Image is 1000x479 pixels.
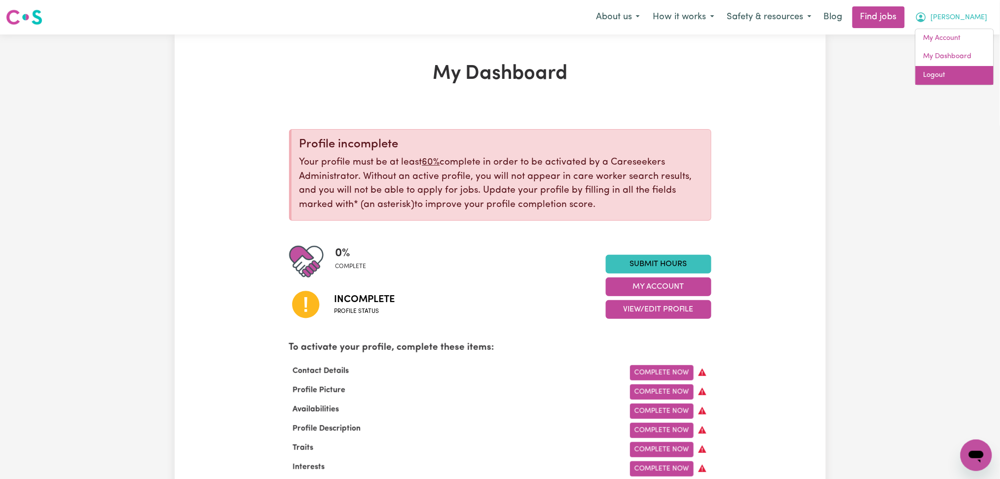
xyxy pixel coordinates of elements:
[334,307,395,316] span: Profile status
[630,365,694,380] a: Complete Now
[606,277,711,296] button: My Account
[916,47,994,66] a: My Dashboard
[606,300,711,319] button: View/Edit Profile
[630,442,694,457] a: Complete Now
[422,158,440,167] u: 60%
[630,423,694,438] a: Complete Now
[354,200,415,209] span: an asterisk
[335,262,367,271] span: complete
[630,404,694,419] a: Complete Now
[289,62,711,86] h1: My Dashboard
[721,7,818,28] button: Safety & resources
[289,386,350,394] span: Profile Picture
[916,66,994,85] a: Logout
[6,8,42,26] img: Careseekers logo
[289,425,365,433] span: Profile Description
[335,244,367,262] span: 0 %
[931,12,988,23] span: [PERSON_NAME]
[590,7,646,28] button: About us
[916,29,994,48] a: My Account
[915,29,994,85] div: My Account
[961,440,992,471] iframe: Button to launch messaging window
[646,7,721,28] button: How it works
[818,6,849,28] a: Blog
[606,255,711,274] a: Submit Hours
[289,341,711,355] p: To activate your profile, complete these items:
[630,384,694,400] a: Complete Now
[6,6,42,29] a: Careseekers logo
[289,406,343,413] span: Availabilities
[909,7,994,28] button: My Account
[299,137,703,152] div: Profile incomplete
[289,463,329,471] span: Interests
[335,244,374,279] div: Profile completeness: 0%
[289,444,318,452] span: Traits
[289,367,353,375] span: Contact Details
[630,461,694,477] a: Complete Now
[334,292,395,307] span: Incomplete
[852,6,905,28] a: Find jobs
[299,156,703,212] p: Your profile must be at least complete in order to be activated by a Careseekers Administrator. W...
